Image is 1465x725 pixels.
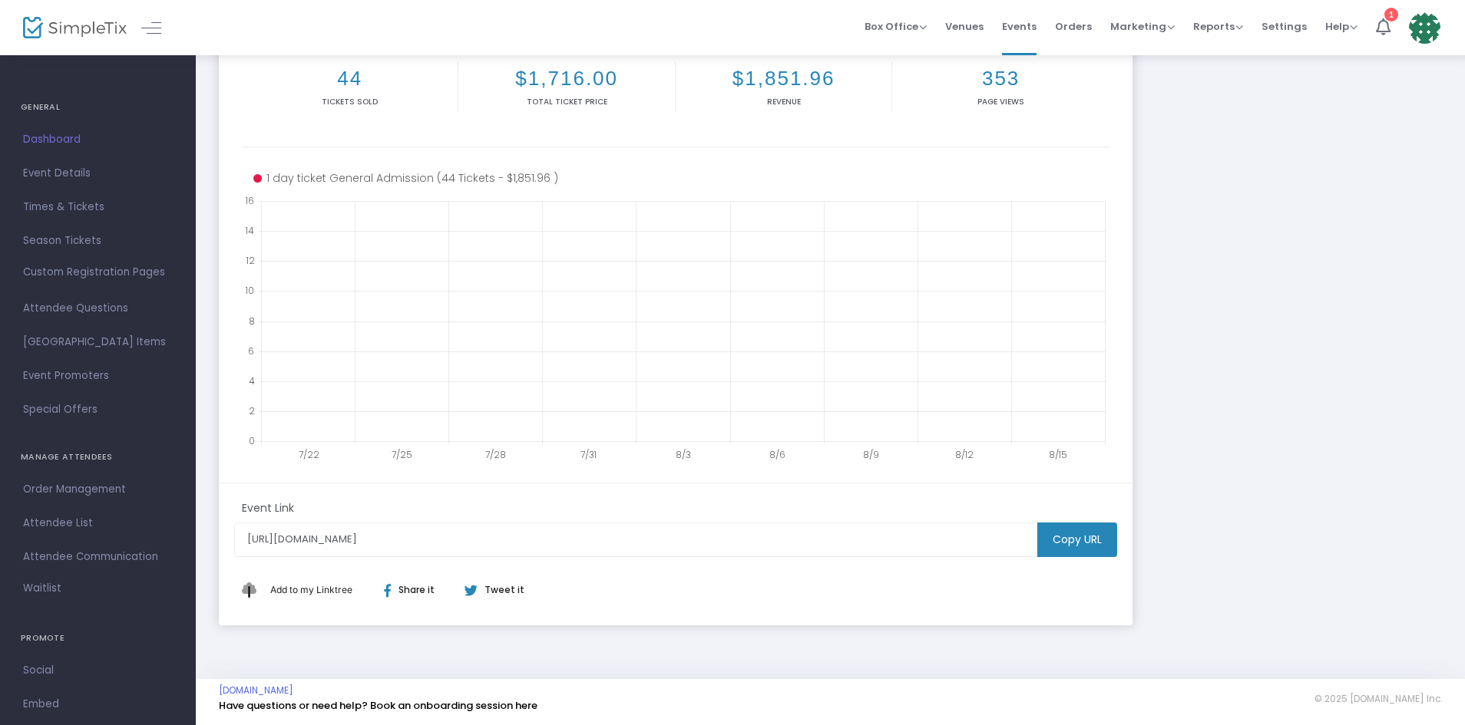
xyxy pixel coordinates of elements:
[249,374,255,387] text: 4
[299,448,319,461] text: 7/22
[23,366,173,386] span: Event Promoters
[580,448,597,461] text: 7/31
[21,623,175,654] h4: PROMOTE
[461,96,671,107] p: Total Ticket Price
[21,442,175,473] h4: MANAGE ATTENDEES
[461,67,671,91] h2: $1,716.00
[1262,7,1307,46] span: Settings
[863,448,879,461] text: 8/9
[369,583,464,597] div: Share it
[242,500,294,516] m-panel-subtitle: Event Link
[249,434,255,447] text: 0
[23,231,173,251] span: Season Tickets
[679,67,888,91] h2: $1,851.96
[246,254,255,267] text: 12
[23,130,173,150] span: Dashboard
[895,67,1106,91] h2: 353
[392,448,412,461] text: 7/25
[23,513,173,533] span: Attendee List
[23,163,173,183] span: Event Details
[449,583,532,597] div: Tweet it
[23,479,173,499] span: Order Management
[676,448,691,461] text: 8/3
[23,581,61,596] span: Waitlist
[270,584,352,595] span: Add to my Linktree
[865,19,927,34] span: Box Office
[23,694,173,714] span: Embed
[1193,19,1243,34] span: Reports
[249,314,255,327] text: 8
[23,400,173,420] span: Special Offers
[245,284,254,297] text: 10
[23,298,173,318] span: Attendee Questions
[1055,7,1092,46] span: Orders
[23,197,173,217] span: Times & Tickets
[245,194,254,207] text: 16
[23,547,173,567] span: Attendee Communication
[249,404,255,417] text: 2
[1002,7,1037,46] span: Events
[219,698,537,713] a: Have questions or need help? Book an onboarding session here
[895,96,1106,107] p: Page Views
[23,661,173,681] span: Social
[219,684,293,697] a: [DOMAIN_NAME]
[769,448,785,461] text: 8/6
[1049,448,1067,461] text: 8/15
[679,96,888,107] p: Revenue
[245,224,254,237] text: 14
[23,265,165,280] span: Custom Registration Pages
[245,67,455,91] h2: 44
[1315,693,1442,705] span: © 2025 [DOMAIN_NAME] Inc.
[245,96,455,107] p: Tickets sold
[266,572,356,608] button: Add This to My Linktree
[1384,8,1398,21] div: 1
[955,448,974,461] text: 8/12
[248,344,254,357] text: 6
[1037,522,1117,557] m-button: Copy URL
[945,7,984,46] span: Venues
[21,92,175,123] h4: GENERAL
[485,448,506,461] text: 7/28
[23,332,173,352] span: [GEOGRAPHIC_DATA] Items
[1110,19,1175,34] span: Marketing
[242,582,266,597] img: linktree
[1325,19,1358,34] span: Help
